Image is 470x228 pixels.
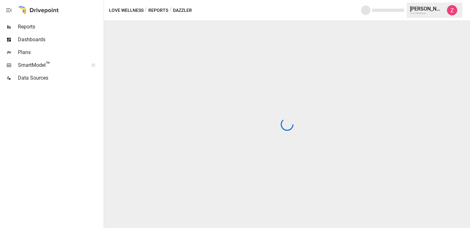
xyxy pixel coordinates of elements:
span: Dashboards [18,36,102,43]
div: Love Wellness [410,12,443,15]
button: Reports [148,6,168,14]
button: Love Wellness [109,6,144,14]
span: ™ [46,60,50,68]
img: Zoe Keller [447,5,457,15]
button: Zoe Keller [443,1,461,19]
div: [PERSON_NAME] [410,6,443,12]
div: / [145,6,147,14]
span: SmartModel [18,61,84,69]
div: / [169,6,172,14]
span: Reports [18,23,102,31]
span: Plans [18,49,102,56]
span: Data Sources [18,74,102,82]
